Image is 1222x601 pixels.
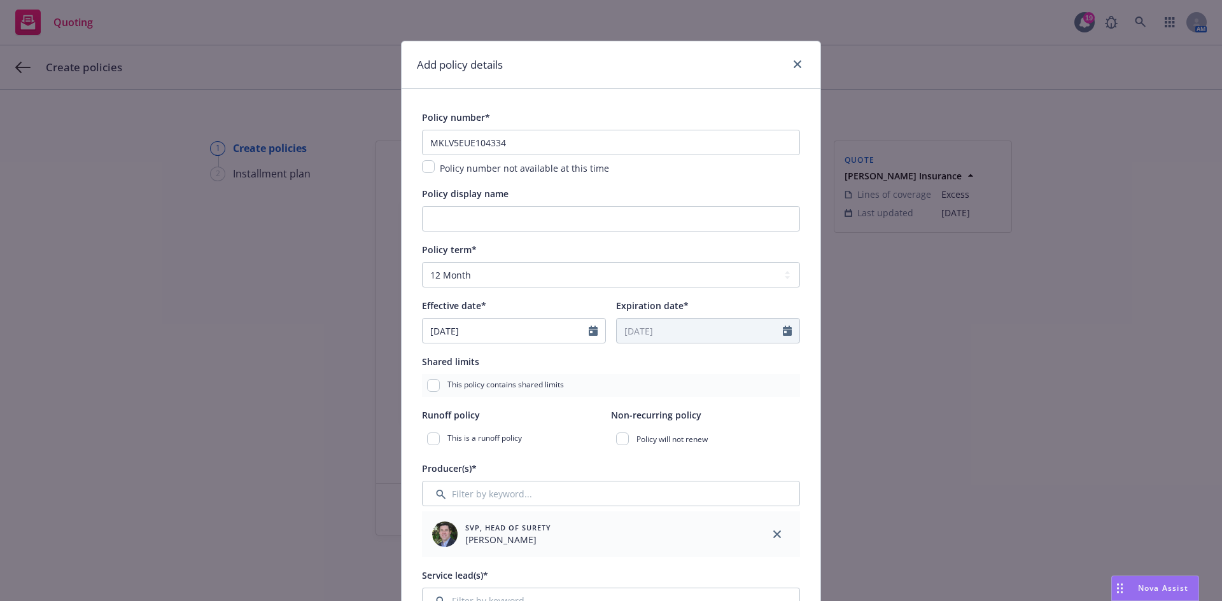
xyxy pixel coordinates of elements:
span: Non-recurring policy [611,409,701,421]
span: [PERSON_NAME] [465,533,551,546]
span: SVP, Head of Surety [465,522,551,533]
img: employee photo [432,522,458,547]
svg: Calendar [783,326,792,336]
input: MM/DD/YYYY [423,319,589,343]
span: Shared limits [422,356,479,368]
div: This is a runoff policy [422,427,611,450]
span: Policy display name [422,188,509,200]
span: Policy term* [422,244,477,256]
button: Nova Assist [1111,576,1199,601]
span: Service lead(s)* [422,569,488,581]
h1: Add policy details [417,57,503,73]
span: Nova Assist [1138,583,1188,593]
input: Filter by keyword... [422,481,800,506]
div: Drag to move [1112,576,1128,600]
span: Policy number not available at this time [440,162,609,174]
svg: Calendar [589,326,598,336]
span: Runoff policy [422,409,480,421]
div: This policy contains shared limits [422,374,800,397]
span: Policy number* [422,111,490,123]
a: close [790,57,805,72]
div: Policy will not renew [611,427,800,450]
span: Producer(s)* [422,462,477,474]
a: close [769,527,785,542]
span: Expiration date* [616,300,689,312]
input: MM/DD/YYYY [617,319,783,343]
span: Effective date* [422,300,486,312]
